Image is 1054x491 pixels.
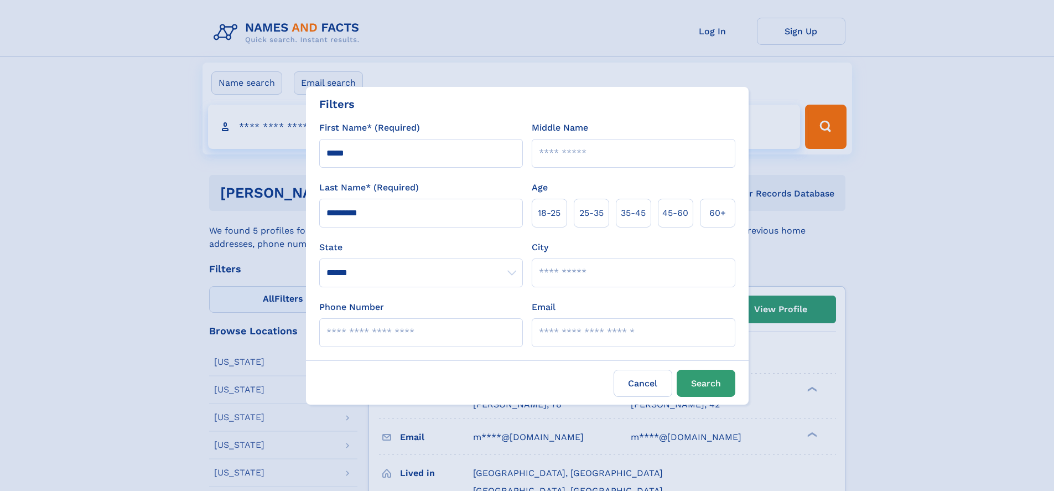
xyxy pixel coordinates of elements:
label: Middle Name [532,121,588,135]
label: Cancel [614,370,672,397]
label: First Name* (Required) [319,121,420,135]
span: 35‑45 [621,206,646,220]
div: Filters [319,96,355,112]
label: State [319,241,523,254]
label: Email [532,301,555,314]
label: Age [532,181,548,194]
span: 25‑35 [579,206,604,220]
button: Search [677,370,735,397]
label: City [532,241,548,254]
label: Last Name* (Required) [319,181,419,194]
span: 60+ [709,206,726,220]
span: 18‑25 [538,206,560,220]
label: Phone Number [319,301,384,314]
span: 45‑60 [662,206,688,220]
